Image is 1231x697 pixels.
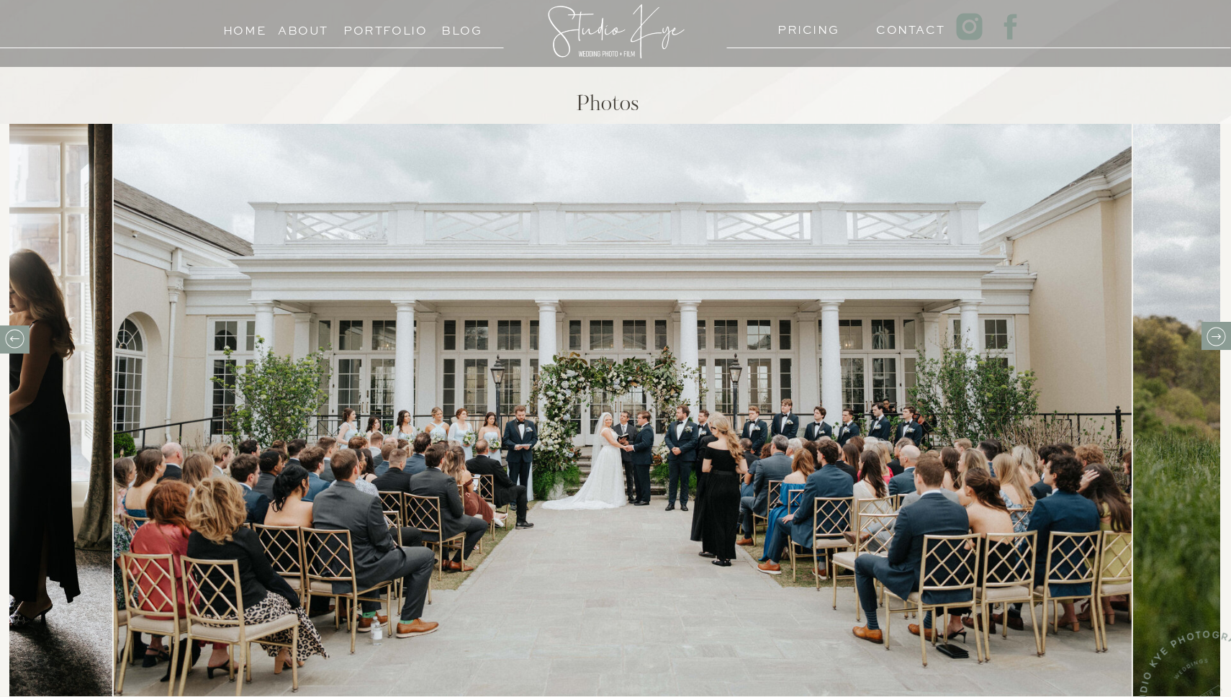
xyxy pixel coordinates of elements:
[429,20,495,34] a: Blog
[343,20,409,34] a: Portfolio
[278,20,328,34] a: About
[217,20,272,34] a: Home
[777,19,833,33] a: PRICING
[402,94,813,121] h2: Photos
[876,19,932,33] a: Contact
